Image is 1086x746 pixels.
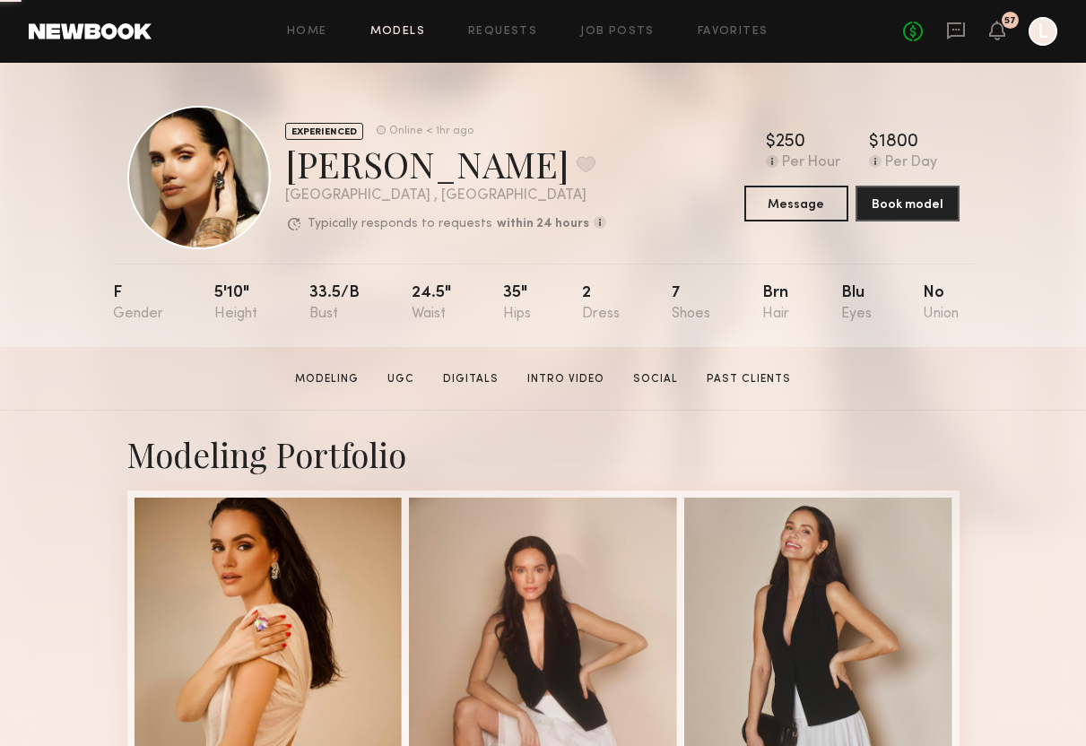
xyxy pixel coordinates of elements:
div: Blu [841,285,872,322]
a: Digitals [436,371,506,387]
div: 5'10" [214,285,257,322]
a: Home [287,26,327,38]
button: Message [744,186,848,221]
div: 57 [1004,16,1016,26]
div: 35" [503,285,531,322]
div: 7 [672,285,710,322]
div: 250 [776,134,805,152]
div: Online < 1hr ago [389,126,473,137]
div: Per Day [885,155,937,171]
a: Past Clients [699,371,798,387]
a: Intro Video [520,371,612,387]
div: 1800 [879,134,918,152]
div: Modeling Portfolio [127,432,960,476]
div: 24.5" [412,285,451,322]
button: Book model [856,186,960,221]
a: Requests [468,26,537,38]
a: UGC [380,371,421,387]
a: Favorites [698,26,769,38]
p: Typically responds to requests [308,218,492,230]
div: 33.5/b [309,285,360,322]
a: Modeling [288,371,366,387]
div: $ [869,134,879,152]
div: Per Hour [782,155,840,171]
a: Job Posts [580,26,655,38]
a: Models [370,26,425,38]
div: [GEOGRAPHIC_DATA] , [GEOGRAPHIC_DATA] [285,188,606,204]
div: [PERSON_NAME] [285,140,606,187]
div: Brn [762,285,789,322]
div: $ [766,134,776,152]
div: 2 [582,285,620,322]
div: EXPERIENCED [285,123,363,140]
div: F [113,285,163,322]
a: L [1029,17,1057,46]
a: Social [626,371,685,387]
div: No [923,285,959,322]
b: within 24 hours [497,218,589,230]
